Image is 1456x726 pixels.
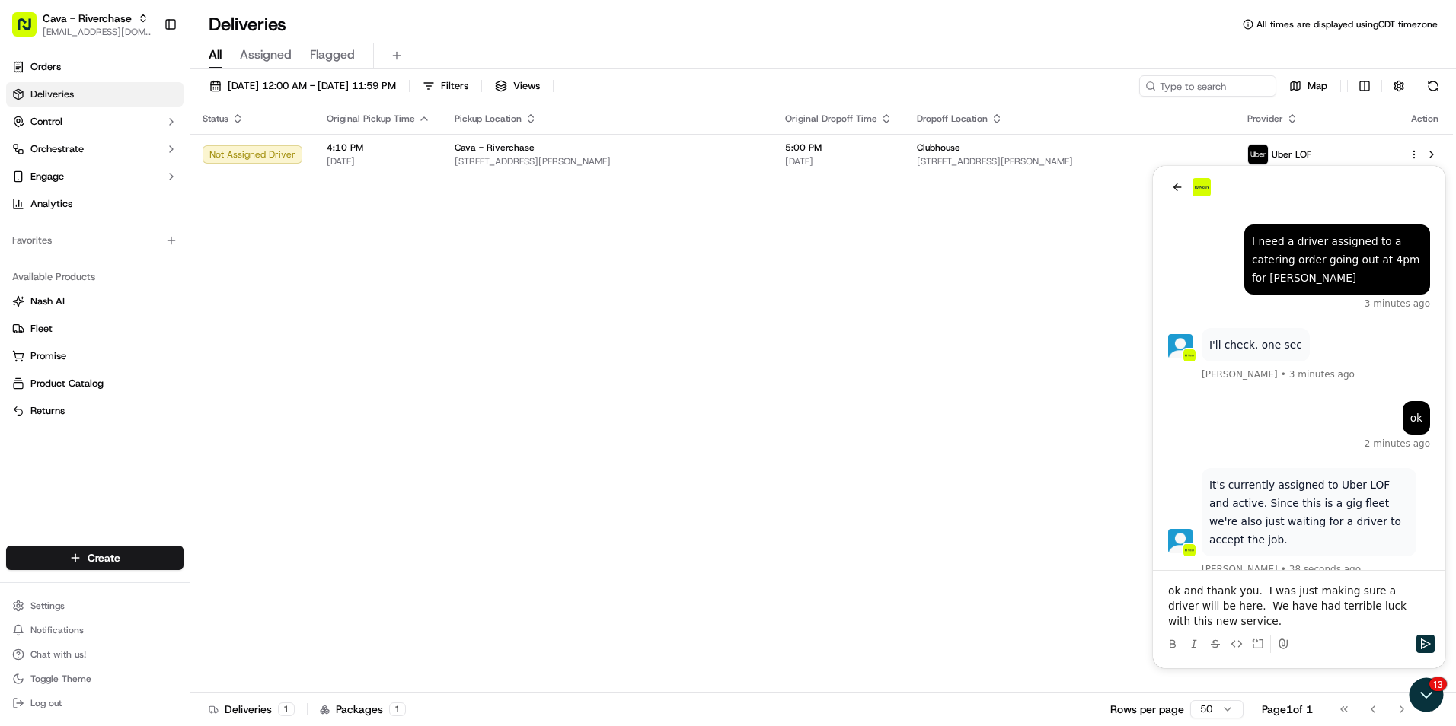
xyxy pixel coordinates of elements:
[12,295,177,308] a: Nash AI
[12,322,177,336] a: Fleet
[1110,702,1184,717] p: Rows per page
[30,624,84,636] span: Notifications
[1139,75,1276,97] input: Type to search
[30,88,74,101] span: Deliveries
[785,142,892,154] span: 5:00 PM
[88,550,120,565] span: Create
[6,619,184,641] button: Notifications
[203,75,403,97] button: [DATE] 12:00 AM - [DATE] 11:59 PM
[1248,145,1268,164] img: uber-new-logo.jpeg
[6,546,184,570] button: Create
[6,317,184,341] button: Fleet
[327,113,415,125] span: Original Pickup Time
[30,600,65,612] span: Settings
[1308,79,1327,93] span: Map
[30,295,65,308] span: Nash AI
[30,673,91,685] span: Toggle Theme
[6,6,158,43] button: Cava - Riverchase[EMAIL_ADDRESS][DOMAIN_NAME]
[6,265,184,289] div: Available Products
[6,228,184,253] div: Favorites
[43,11,132,26] button: Cava - Riverchase
[228,79,396,93] span: [DATE] 12:00 AM - [DATE] 11:59 PM
[30,142,84,156] span: Orchestrate
[1272,148,1311,161] span: Uber LOF
[278,702,295,716] div: 1
[785,155,892,167] span: [DATE]
[30,322,53,336] span: Fleet
[6,289,184,314] button: Nash AI
[1282,75,1334,97] button: Map
[12,377,177,390] a: Product Catalog
[6,110,184,134] button: Control
[6,192,184,216] a: Analytics
[1407,676,1448,717] iframe: Open customer support
[30,60,61,74] span: Orders
[389,702,406,716] div: 1
[327,155,430,167] span: [DATE]
[6,644,184,665] button: Chat with us!
[327,142,430,154] span: 4:10 PM
[1153,166,1445,668] iframe: Customer support window
[30,170,64,183] span: Engage
[6,668,184,689] button: Toggle Theme
[30,197,72,211] span: Analytics
[441,79,468,93] span: Filters
[209,702,295,717] div: Deliveries
[30,404,65,418] span: Returns
[416,75,475,97] button: Filters
[6,164,184,189] button: Engage
[917,142,960,154] span: Clubhouse
[1409,113,1441,125] div: Action
[6,371,184,396] button: Product Catalog
[6,693,184,714] button: Log out
[455,113,522,125] span: Pickup Location
[6,595,184,616] button: Settings
[455,155,761,167] span: [STREET_ADDRESS][PERSON_NAME]
[1422,75,1444,97] button: Refresh
[513,79,540,93] span: Views
[203,113,228,125] span: Status
[6,137,184,161] button: Orchestrate
[30,115,62,129] span: Control
[240,46,292,64] span: Assigned
[1256,18,1438,30] span: All times are displayed using CDT timezone
[917,113,988,125] span: Dropoff Location
[30,377,104,390] span: Product Catalog
[310,46,355,64] span: Flagged
[6,55,184,79] a: Orders
[6,399,184,423] button: Returns
[12,349,177,363] a: Promise
[209,46,222,64] span: All
[6,82,184,107] a: Deliveries
[488,75,547,97] button: Views
[1247,113,1283,125] span: Provider
[30,349,66,363] span: Promise
[320,702,406,717] div: Packages
[455,142,535,154] span: Cava - Riverchase
[30,648,86,661] span: Chat with us!
[43,26,152,38] button: [EMAIL_ADDRESS][DOMAIN_NAME]
[12,404,177,418] a: Returns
